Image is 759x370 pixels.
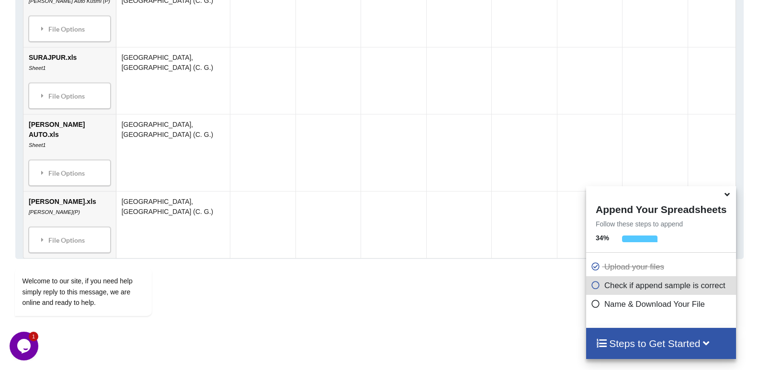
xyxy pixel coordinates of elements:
div: File Options [32,19,108,39]
iframe: chat widget [10,332,40,360]
p: Upload your files [591,261,734,273]
h4: Steps to Get Started [596,337,726,349]
div: File Options [32,163,108,183]
td: [PERSON_NAME] AUTO.xls [23,114,116,191]
iframe: chat widget [10,181,182,327]
td: [GEOGRAPHIC_DATA], [GEOGRAPHIC_DATA] (C. G.) [116,114,230,191]
h4: Append Your Spreadsheets [586,201,736,215]
b: 34 % [596,234,609,242]
p: Follow these steps to append [586,219,736,229]
i: Sheet1 [29,142,45,148]
i: Sheet1 [29,65,45,71]
p: Check if append sample is correct [591,280,734,292]
p: Name & Download Your File [591,298,734,310]
td: [GEOGRAPHIC_DATA], [GEOGRAPHIC_DATA] (C. G.) [116,47,230,114]
div: File Options [32,86,108,106]
td: SURAJPUR.xls [23,47,116,114]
